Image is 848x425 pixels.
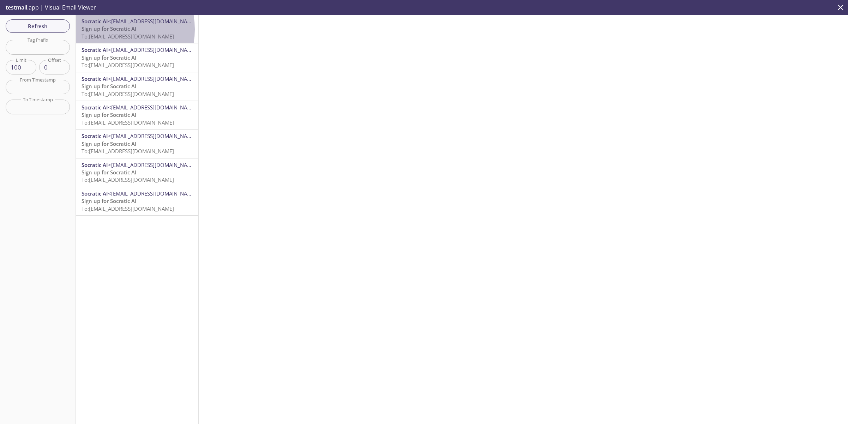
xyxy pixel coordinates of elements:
[76,43,198,72] div: Socratic AI<[EMAIL_ADDRESS][DOMAIN_NAME]>Sign up for Socratic AITo:[EMAIL_ADDRESS][DOMAIN_NAME]
[76,130,198,158] div: Socratic AI<[EMAIL_ADDRESS][DOMAIN_NAME]>Sign up for Socratic AITo:[EMAIL_ADDRESS][DOMAIN_NAME]
[108,104,199,111] span: <[EMAIL_ADDRESS][DOMAIN_NAME]>
[82,197,137,204] span: Sign up for Socratic AI
[82,119,174,126] span: To: [EMAIL_ADDRESS][DOMAIN_NAME]
[82,132,108,139] span: Socratic AI
[108,18,199,25] span: <[EMAIL_ADDRESS][DOMAIN_NAME]>
[82,18,108,25] span: Socratic AI
[108,46,199,53] span: <[EMAIL_ADDRESS][DOMAIN_NAME]>
[82,46,108,53] span: Socratic AI
[76,101,198,129] div: Socratic AI<[EMAIL_ADDRESS][DOMAIN_NAME]>Sign up for Socratic AITo:[EMAIL_ADDRESS][DOMAIN_NAME]
[82,75,108,82] span: Socratic AI
[82,33,174,40] span: To: [EMAIL_ADDRESS][DOMAIN_NAME]
[6,19,70,33] button: Refresh
[82,148,174,155] span: To: [EMAIL_ADDRESS][DOMAIN_NAME]
[82,140,137,147] span: Sign up for Socratic AI
[76,15,198,216] nav: emails
[82,83,137,90] span: Sign up for Socratic AI
[82,169,137,176] span: Sign up for Socratic AI
[108,161,199,168] span: <[EMAIL_ADDRESS][DOMAIN_NAME]>
[108,190,199,197] span: <[EMAIL_ADDRESS][DOMAIN_NAME]>
[82,111,137,118] span: Sign up for Socratic AI
[82,54,137,61] span: Sign up for Socratic AI
[108,75,199,82] span: <[EMAIL_ADDRESS][DOMAIN_NAME]>
[82,190,108,197] span: Socratic AI
[82,205,174,212] span: To: [EMAIL_ADDRESS][DOMAIN_NAME]
[76,158,198,187] div: Socratic AI<[EMAIL_ADDRESS][DOMAIN_NAME]>Sign up for Socratic AITo:[EMAIL_ADDRESS][DOMAIN_NAME]
[82,25,137,32] span: Sign up for Socratic AI
[82,61,174,68] span: To: [EMAIL_ADDRESS][DOMAIN_NAME]
[76,15,198,43] div: Socratic AI<[EMAIL_ADDRESS][DOMAIN_NAME]>Sign up for Socratic AITo:[EMAIL_ADDRESS][DOMAIN_NAME]
[82,161,108,168] span: Socratic AI
[76,187,198,215] div: Socratic AI<[EMAIL_ADDRESS][DOMAIN_NAME]>Sign up for Socratic AITo:[EMAIL_ADDRESS][DOMAIN_NAME]
[82,176,174,183] span: To: [EMAIL_ADDRESS][DOMAIN_NAME]
[6,4,27,11] span: testmail
[11,22,64,31] span: Refresh
[82,104,108,111] span: Socratic AI
[82,90,174,97] span: To: [EMAIL_ADDRESS][DOMAIN_NAME]
[108,132,199,139] span: <[EMAIL_ADDRESS][DOMAIN_NAME]>
[76,72,198,101] div: Socratic AI<[EMAIL_ADDRESS][DOMAIN_NAME]>Sign up for Socratic AITo:[EMAIL_ADDRESS][DOMAIN_NAME]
